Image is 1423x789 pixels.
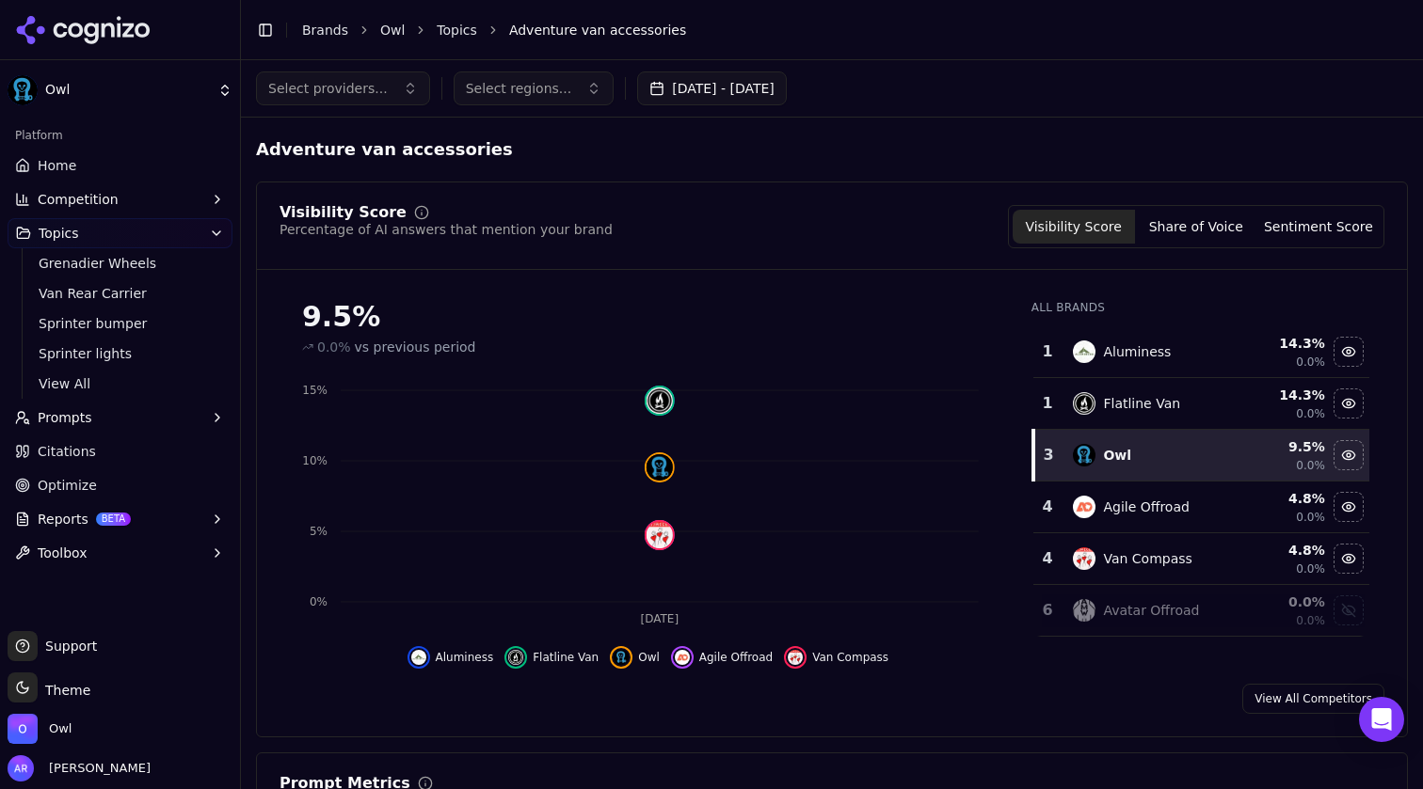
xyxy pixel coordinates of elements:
span: Topics [39,224,79,243]
span: Citations [38,442,96,461]
div: 4.8 % [1239,541,1325,560]
a: Citations [8,436,232,466]
a: Home [8,150,232,181]
span: Theme [38,683,90,698]
button: Hide agile offroad data [1334,492,1364,522]
img: flatline van [508,650,523,665]
div: 4 [1041,496,1055,518]
div: 4.8 % [1239,489,1325,508]
span: Select regions... [466,79,572,98]
span: Aluminess [436,650,494,665]
div: Data table [1031,326,1369,637]
button: Hide owl data [610,646,660,669]
tr: 6avatar offroadAvatar Offroad0.0%0.0%Show avatar offroad data [1033,585,1369,637]
a: Sprinter bumper [31,310,210,337]
span: 0.0% [1296,355,1325,370]
span: Reports [38,510,88,529]
span: Owl [638,650,660,665]
tspan: [DATE] [641,612,680,625]
button: [DATE] - [DATE] [637,71,787,105]
a: Optimize [8,470,232,500]
img: aluminess [1073,340,1095,363]
span: 0.0% [1296,561,1325,576]
img: agile offroad [1073,496,1095,518]
span: Flatline Van [533,650,599,665]
div: 14.3 % [1239,334,1325,353]
span: Van Rear Carrier [39,284,202,303]
img: van compass [647,522,673,548]
tspan: 5% [310,525,328,538]
span: Owl [49,720,72,737]
span: vs previous period [355,338,476,356]
tspan: 15% [302,384,328,397]
button: Hide van compass data [1334,544,1364,574]
div: 14.3 % [1239,386,1325,404]
div: Agile Offroad [1103,497,1189,516]
tspan: 10% [302,454,328,467]
a: Grenadier Wheels [31,250,210,276]
button: Open organization switcher [8,714,72,744]
img: avatar offroad [1073,599,1095,622]
tr: 4van compassVan Compass4.8%0.0%Hide van compass data [1033,533,1369,585]
span: Toolbox [38,544,88,562]
span: Grenadier Wheels [39,254,202,273]
a: View All [31,371,210,397]
img: flatline van [647,387,673,414]
button: ReportsBETA [8,504,232,534]
div: 1 [1041,392,1055,415]
span: BETA [96,513,131,526]
img: Owl [8,714,38,744]
span: Owl [45,82,210,99]
span: 0.0% [1296,613,1325,628]
tr: 1flatline vanFlatline Van14.3%0.0%Hide flatline van data [1033,378,1369,430]
tr: 4agile offroadAgile Offroad4.8%0.0%Hide agile offroad data [1033,481,1369,533]
div: Flatline Van [1103,394,1180,413]
button: Hide flatline van data [1334,388,1364,418]
span: Adventure van accessories [509,21,686,39]
div: Percentage of AI answers that mention your brand [280,220,613,239]
div: All Brands [1031,300,1369,315]
button: Topics [8,218,232,248]
img: van compass [1073,547,1095,570]
a: Brands [302,23,348,38]
tr: 1aluminessAluminess14.3%0.0%Hide aluminess data [1033,326,1369,378]
span: Van Compass [812,650,888,665]
a: Sprinter lights [31,340,210,367]
button: Open user button [8,755,151,781]
button: Toolbox [8,538,232,568]
span: Optimize [38,476,97,495]
div: Open Intercom Messenger [1359,697,1404,742]
img: flatline van [1073,392,1095,415]
button: Sentiment Score [1257,210,1380,244]
span: 0.0% [1296,510,1325,525]
button: Competition [8,184,232,214]
nav: breadcrumb [302,21,1370,39]
button: Prompts [8,402,232,433]
button: Visibility Score [1013,210,1135,244]
div: 4 [1041,547,1055,570]
div: Visibility Score [280,205,407,220]
span: Select providers... [268,79,388,98]
div: 3 [1043,444,1055,466]
button: Hide aluminess data [408,646,494,669]
span: Support [38,637,97,655]
button: Hide agile offroad data [671,646,773,669]
div: 9.5% [302,300,994,334]
div: Owl [1103,446,1131,465]
div: Van Compass [1103,549,1191,568]
span: Home [38,156,76,175]
a: Owl [380,21,405,39]
button: Show avatar offroad data [1334,595,1364,625]
span: Agile Offroad [699,650,773,665]
div: Aluminess [1103,342,1171,361]
img: owl [1073,444,1095,466]
button: Share of Voice [1135,210,1257,244]
img: owl [647,454,673,481]
span: [PERSON_NAME] [41,760,151,777]
img: aluminess [411,650,426,665]
span: Competition [38,190,119,209]
span: Adventure van accessories [256,133,547,166]
button: Hide aluminess data [1334,337,1364,367]
span: 0.0% [1296,406,1325,421]
span: Sprinter lights [39,344,202,363]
